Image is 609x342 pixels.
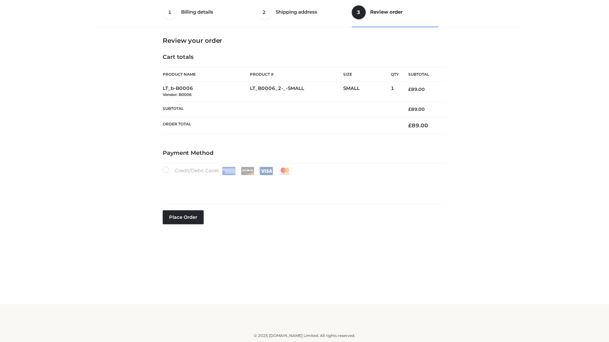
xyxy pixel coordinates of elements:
span: £ [408,106,411,112]
bdi: 89.00 [408,86,425,92]
span: £ [408,86,411,92]
th: Product Name [163,67,250,82]
img: Visa [259,167,273,175]
small: Vendor: B0006 [163,92,192,97]
td: LT_B0006_2-_-SMALL [250,82,343,102]
th: Subtotal [399,67,446,82]
th: Subtotal [163,101,399,117]
h4: Payment Method [163,150,446,157]
th: Size [343,67,388,82]
h4: Cart totals [163,54,446,61]
span: £ [408,122,412,129]
td: 1 [391,82,399,102]
td: SMALL [343,82,391,102]
bdi: 89.00 [408,106,425,112]
div: © 2025 [DOMAIN_NAME] Limited. All rights reserved. [94,332,515,339]
th: Qty [391,67,399,82]
img: Mastercard [278,167,292,175]
bdi: 89.00 [408,122,428,129]
button: Place order [163,210,204,224]
img: Amex [222,167,236,175]
h3: Review your order [163,37,446,44]
th: Order Total [163,117,399,134]
th: Product # [250,67,343,82]
iframe: Secure payment input frame [161,174,445,197]
img: Discover [241,167,254,175]
label: Credit/Debit Cards [163,167,292,175]
td: LT_b-B0006 [163,82,250,102]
